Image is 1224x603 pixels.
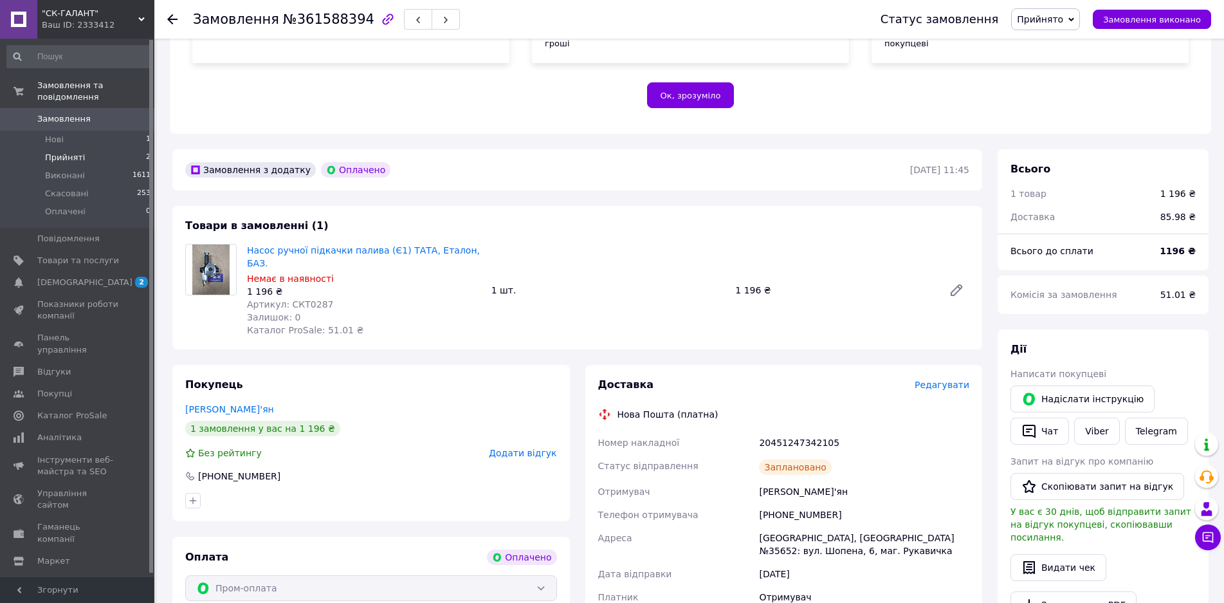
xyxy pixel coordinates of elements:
[598,510,699,520] span: Телефон отримувача
[193,12,279,27] span: Замовлення
[1010,343,1027,355] span: Дії
[45,170,85,181] span: Виконані
[283,12,374,27] span: №361588394
[1010,212,1055,222] span: Доставка
[756,480,972,503] div: [PERSON_NAME]'ян
[37,332,119,355] span: Панель управління
[135,277,148,288] span: 2
[247,245,480,268] a: Насос ручної підкачки палива (Є1) ТАТА, Еталон, БАЗ.
[198,448,262,458] span: Без рейтингу
[1160,246,1196,256] b: 1196 ₴
[1010,506,1191,543] span: У вас є 30 днів, щоб відправити запит на відгук покупцеві, скопіювавши посилання.
[185,551,228,563] span: Оплата
[598,461,699,471] span: Статус відправлення
[1010,163,1050,175] span: Всього
[756,431,972,454] div: 20451247342105
[37,454,119,478] span: Інструменти веб-майстра та SEO
[37,432,82,443] span: Аналітика
[756,503,972,526] div: [PHONE_NUMBER]
[42,19,154,31] div: Ваш ID: 2333412
[167,13,178,26] div: Повернутися назад
[1160,290,1196,300] span: 51.01 ₴
[37,113,91,125] span: Замовлення
[598,592,639,602] span: Платник
[1103,15,1201,24] span: Замовлення виконано
[647,82,735,108] button: Ок, зрозуміло
[910,165,969,175] time: [DATE] 11:45
[1195,524,1221,550] button: Чат з покупцем
[756,526,972,562] div: [GEOGRAPHIC_DATA], [GEOGRAPHIC_DATA] №35652: вул. Шопена, 6, маг. Рукавичка
[1074,418,1119,445] a: Viber
[1010,246,1093,256] span: Всього до сплати
[247,325,363,335] span: Каталог ProSale: 51.01 ₴
[598,438,680,448] span: Номер накладної
[598,569,672,579] span: Дата відправки
[489,448,556,458] span: Додати відгук
[45,152,85,163] span: Прийняті
[37,388,72,400] span: Покупці
[756,562,972,586] div: [DATE]
[45,188,89,199] span: Скасовані
[192,245,230,295] img: Насос ручної підкачки палива (Є1) ТАТА, Еталон, БАЗ.
[37,410,107,422] span: Каталог ProSale
[1010,554,1106,581] button: Видати чек
[1125,418,1188,445] a: Telegram
[487,550,556,565] div: Оплачено
[37,555,70,567] span: Маркет
[6,45,152,68] input: Пошук
[45,206,86,218] span: Оплачені
[247,285,481,298] div: 1 196 ₴
[1093,10,1211,29] button: Замовлення виконано
[730,281,938,299] div: 1 196 ₴
[614,408,722,421] div: Нова Пошта (платна)
[486,281,731,299] div: 1 шт.
[146,152,151,163] span: 2
[661,91,721,100] span: Ок, зрозуміло
[37,488,119,511] span: Управління сайтом
[1160,187,1196,200] div: 1 196 ₴
[915,380,969,390] span: Редагувати
[185,162,316,178] div: Замовлення з додатку
[42,8,138,19] span: "СК-ГАЛАНТ"
[185,378,243,391] span: Покупець
[1010,456,1153,467] span: Запит на відгук про компанію
[37,255,119,266] span: Товари та послуги
[1010,369,1106,379] span: Написати покупцеві
[185,421,340,436] div: 1 замовлення у вас на 1 196 ₴
[37,521,119,544] span: Гаманець компанії
[132,170,151,181] span: 1611
[37,233,100,245] span: Повідомлення
[1010,418,1069,445] button: Чат
[598,378,654,391] span: Доставка
[1010,290,1117,300] span: Комісія за замовлення
[137,188,151,199] span: 253
[881,13,999,26] div: Статус замовлення
[321,162,390,178] div: Оплачено
[759,459,832,475] div: Заплановано
[37,299,119,322] span: Показники роботи компанії
[247,312,301,322] span: Залишок: 0
[37,366,71,378] span: Відгуки
[598,487,650,497] span: Отримувач
[37,80,154,103] span: Замовлення та повідомлення
[1010,385,1155,413] button: Надіслати інструкцію
[1153,203,1203,231] div: 85.98 ₴
[247,274,334,284] span: Немає в наявності
[45,134,64,145] span: Нові
[146,206,151,218] span: 0
[185,219,329,232] span: Товари в замовленні (1)
[1010,473,1184,500] button: Скопіювати запит на відгук
[598,533,632,543] span: Адреса
[185,404,274,414] a: [PERSON_NAME]'ян
[197,470,282,483] div: [PHONE_NUMBER]
[944,277,969,303] a: Редагувати
[247,299,333,310] span: Артикул: СКТ0287
[146,134,151,145] span: 1
[37,277,132,288] span: [DEMOGRAPHIC_DATA]
[1017,14,1063,24] span: Прийнято
[1010,189,1046,199] span: 1 товар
